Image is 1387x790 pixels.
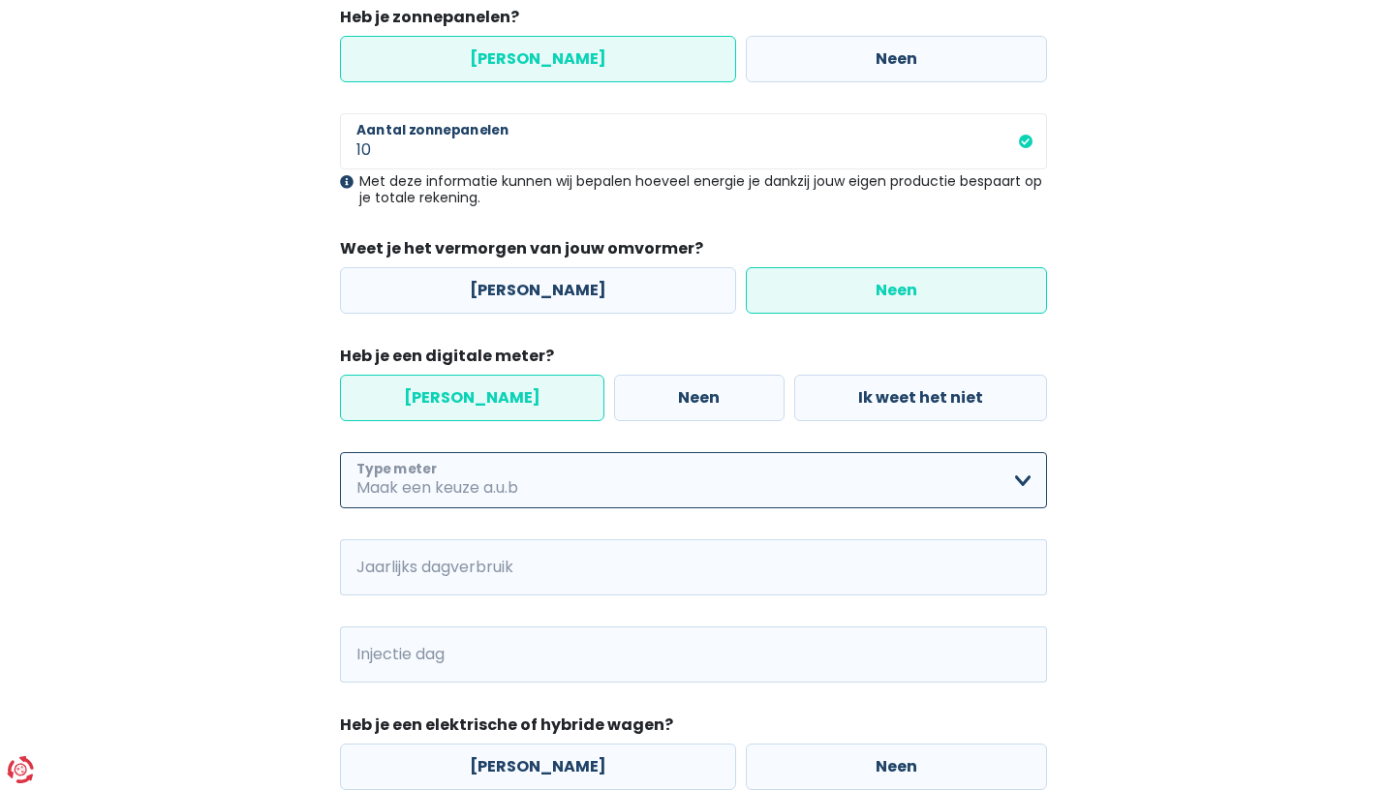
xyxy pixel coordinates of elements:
[340,714,1047,744] legend: Heb je een elektrische of hybride wagen?
[340,744,736,790] label: [PERSON_NAME]
[340,267,736,314] label: [PERSON_NAME]
[746,267,1047,314] label: Neen
[340,237,1047,267] legend: Weet je het vermorgen van jouw omvormer?
[746,36,1047,82] label: Neen
[340,173,1047,206] div: Met deze informatie kunnen wij bepalen hoeveel energie je dankzij jouw eigen productie bespaart o...
[340,626,393,683] span: kWh
[340,345,1047,375] legend: Heb je een digitale meter?
[340,36,736,82] label: [PERSON_NAME]
[794,375,1047,421] label: Ik weet het niet
[746,744,1047,790] label: Neen
[340,539,393,595] span: kWh
[340,375,604,421] label: [PERSON_NAME]
[614,375,784,421] label: Neen
[340,6,1047,36] legend: Heb je zonnepanelen?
